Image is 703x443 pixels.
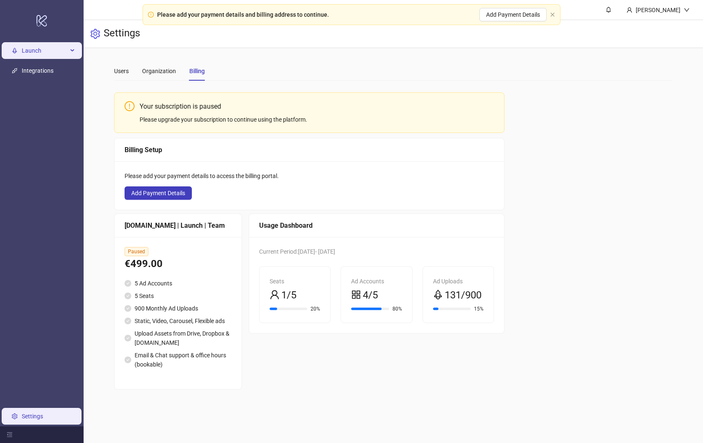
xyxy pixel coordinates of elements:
[140,101,494,112] div: Your subscription is paused
[445,288,481,303] span: 131/900
[22,43,68,59] span: Launch
[433,290,443,300] span: rocket
[125,316,232,326] li: Static, Video, Carousel, Flexible ads
[627,7,632,13] span: user
[125,171,494,181] div: Please add your payment details to access the billing portal.
[125,101,135,111] span: exclamation-circle
[486,11,540,18] span: Add Payment Details
[125,356,131,363] span: check-circle
[142,66,176,76] div: Organization
[125,145,494,155] div: Billing Setup
[270,277,320,286] div: Seats
[125,280,131,287] span: check-circle
[363,288,378,303] span: 4/5
[12,48,18,54] span: rocket
[114,66,129,76] div: Users
[474,306,484,311] span: 15%
[433,277,484,286] div: Ad Uploads
[606,7,611,13] span: bell
[270,290,280,300] span: user
[259,220,494,231] div: Usage Dashboard
[125,186,192,200] button: Add Payment Details
[125,318,131,324] span: check-circle
[392,306,402,311] span: 80%
[125,293,131,299] span: check-circle
[131,190,185,196] span: Add Payment Details
[125,247,148,256] span: Paused
[125,220,232,231] div: [DOMAIN_NAME] | Launch | Team
[189,66,205,76] div: Billing
[311,306,320,311] span: 20%
[479,8,547,21] button: Add Payment Details
[148,12,154,18] span: exclamation-circle
[684,7,690,13] span: down
[22,413,43,420] a: Settings
[125,329,232,347] li: Upload Assets from Drive, Dropbox & [DOMAIN_NAME]
[259,248,335,255] span: Current Period: [DATE] - [DATE]
[125,335,131,341] span: check-circle
[125,304,232,313] li: 900 Monthly Ad Uploads
[351,290,361,300] span: appstore
[550,12,555,18] button: close
[281,288,296,303] span: 1/5
[125,291,232,300] li: 5 Seats
[22,68,53,74] a: Integrations
[157,10,329,19] div: Please add your payment details and billing address to continue.
[7,432,13,438] span: menu-fold
[125,279,232,288] li: 5 Ad Accounts
[125,256,232,272] div: €499.00
[125,305,131,312] span: check-circle
[550,12,555,17] span: close
[104,27,140,41] h3: Settings
[140,115,494,124] div: Please upgrade your subscription to continue using the platform.
[90,29,100,39] span: setting
[125,351,232,369] li: Email & Chat support & office hours (bookable)
[351,277,402,286] div: Ad Accounts
[632,5,684,15] div: [PERSON_NAME]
